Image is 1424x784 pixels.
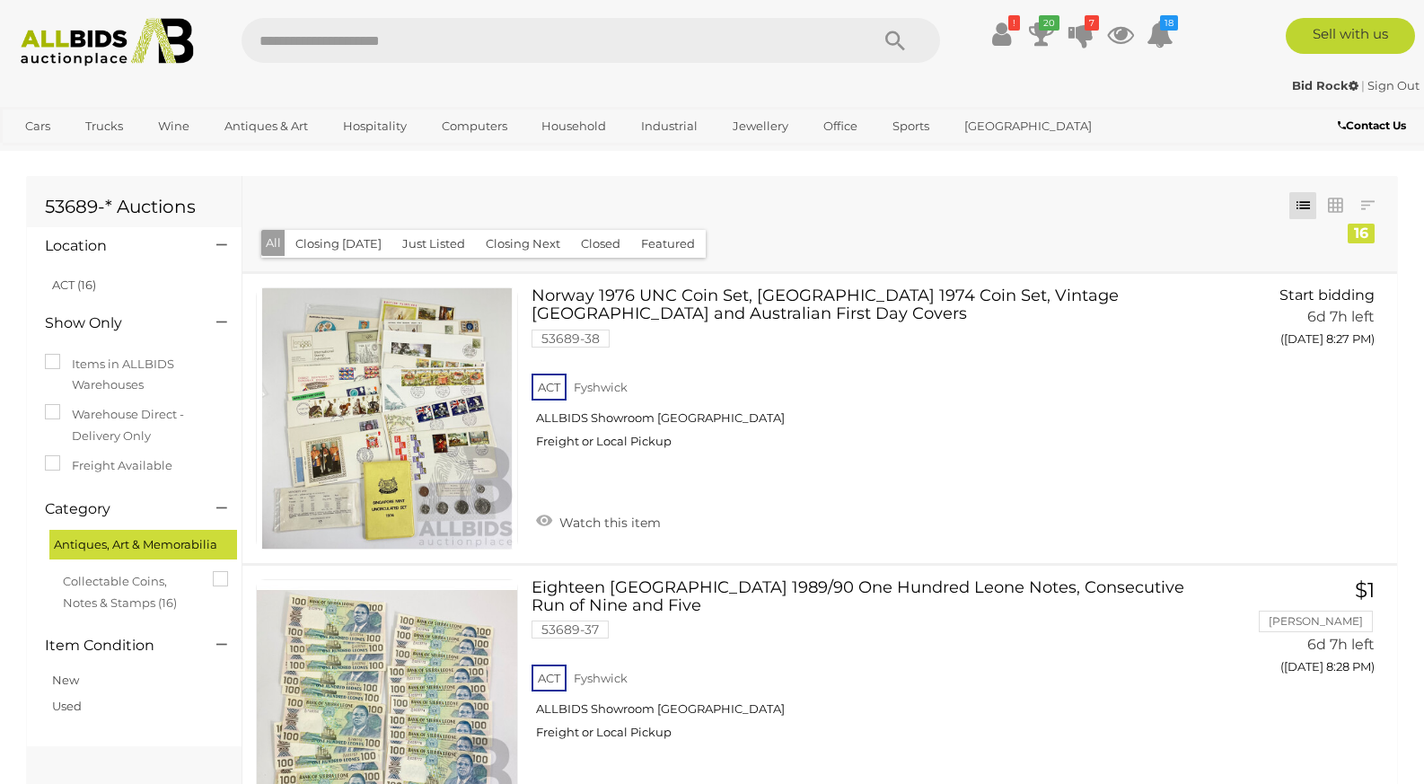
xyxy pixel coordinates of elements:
a: Cars [13,111,62,141]
a: Eighteen [GEOGRAPHIC_DATA] 1989/90 One Hundred Leone Notes, Consecutive Run of Nine and Five 5368... [545,579,1191,754]
button: Just Listed [391,230,476,258]
a: Used [52,699,82,713]
span: | [1361,78,1365,92]
a: Wine [146,111,201,141]
label: Freight Available [45,455,172,476]
button: Featured [630,230,706,258]
span: $1 [1355,577,1375,603]
button: Search [850,18,940,63]
span: Collectable Coins, Notes & Stamps (16) [63,567,198,613]
img: Allbids.com.au [11,18,204,66]
button: All [261,230,286,256]
a: 18 [1147,18,1173,50]
a: Bid Rock [1292,78,1361,92]
i: 20 [1039,15,1059,31]
a: Office [812,111,869,141]
b: Contact Us [1338,119,1406,132]
a: 7 [1068,18,1094,50]
button: Closing [DATE] [285,230,392,258]
a: Trucks [74,111,135,141]
label: Items in ALLBIDS Warehouses [45,354,224,396]
a: Start bidding 6d 7h left ([DATE] 8:27 PM) [1218,287,1379,356]
a: Household [530,111,618,141]
button: Closing Next [475,230,571,258]
a: ACT (16) [52,277,96,292]
h1: 53689-* Auctions [45,197,224,216]
div: 16 [1348,224,1375,243]
h4: Location [45,238,189,254]
a: $1 [PERSON_NAME] 6d 7h left ([DATE] 8:28 PM) [1218,579,1379,684]
strong: Bid Rock [1292,78,1358,92]
h4: Show Only [45,315,189,331]
a: Norway 1976 UNC Coin Set, [GEOGRAPHIC_DATA] 1974 Coin Set, Vintage [GEOGRAPHIC_DATA] and Australi... [545,287,1191,462]
span: Start bidding [1279,286,1375,304]
a: Sign Out [1367,78,1420,92]
span: Watch this item [555,515,661,531]
a: Computers [430,111,519,141]
a: New [52,673,79,687]
a: [GEOGRAPHIC_DATA] [953,111,1103,141]
a: Sports [881,111,941,141]
a: Antiques & Art [213,111,320,141]
div: Antiques, Art & Memorabilia [49,530,237,559]
a: Contact Us [1338,116,1411,136]
a: Sell with us [1286,18,1415,54]
i: ! [1008,15,1020,31]
a: Industrial [629,111,709,141]
h4: Category [45,501,189,517]
a: 20 [1028,18,1055,50]
i: 7 [1085,15,1099,31]
label: Warehouse Direct - Delivery Only [45,404,224,446]
a: Jewellery [721,111,800,141]
a: ! [989,18,1015,50]
button: Closed [570,230,631,258]
i: 18 [1160,15,1178,31]
a: Hospitality [331,111,418,141]
h4: Item Condition [45,638,189,654]
a: Watch this item [532,507,665,534]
